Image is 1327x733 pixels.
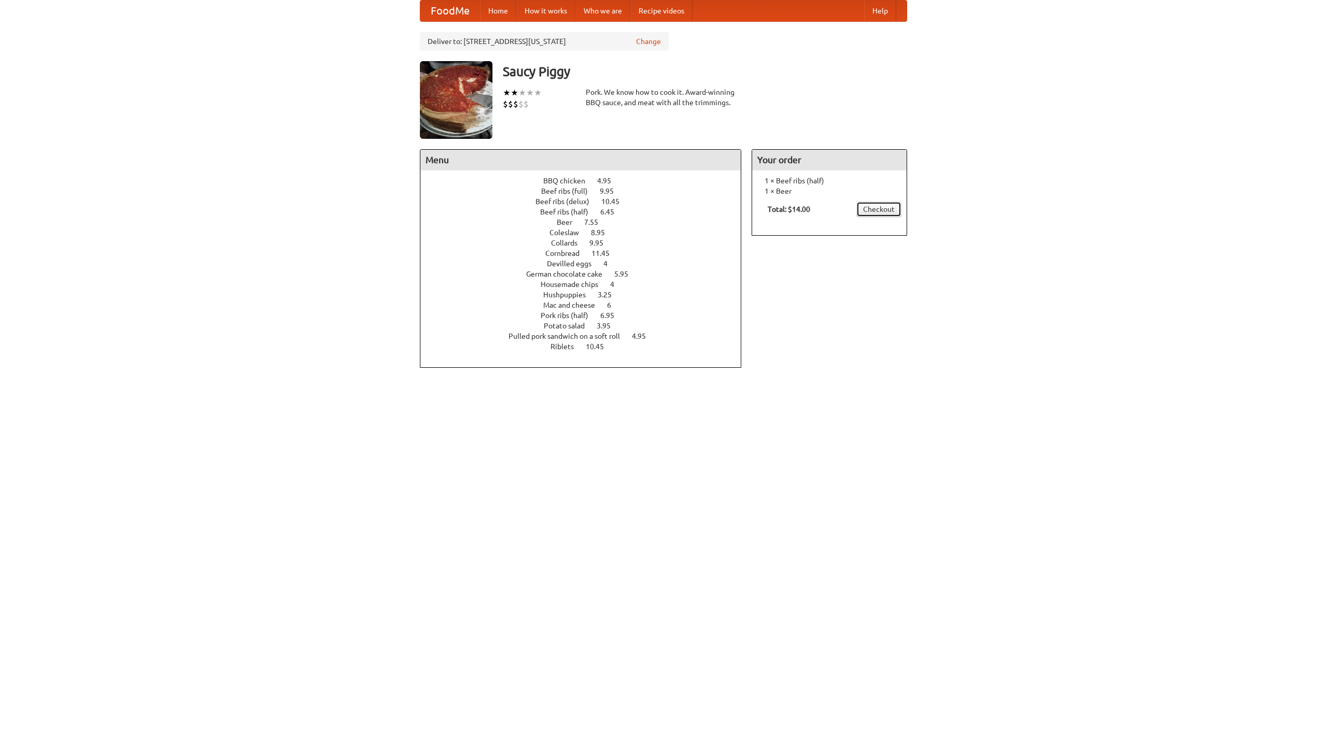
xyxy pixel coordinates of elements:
span: Cornbread [545,249,590,257]
li: 1 × Beer [757,186,901,196]
a: Mac and cheese 6 [543,301,630,309]
a: Beef ribs (full) 9.95 [541,187,633,195]
a: Coleslaw 8.95 [549,228,624,237]
a: How it works [516,1,575,21]
a: Cornbread 11.45 [545,249,629,257]
span: 11.45 [591,249,620,257]
li: $ [503,98,508,110]
span: 6.95 [600,311,625,320]
span: Housemade chips [541,280,609,289]
a: Who we are [575,1,630,21]
span: Pork ribs (half) [541,311,599,320]
h3: Saucy Piggy [503,61,907,82]
h4: Your order [752,150,907,170]
span: 6 [607,301,622,309]
a: Change [636,36,661,47]
span: Collards [551,239,588,247]
div: Deliver to: [STREET_ADDRESS][US_STATE] [420,32,669,51]
span: 4 [610,280,625,289]
a: Devilled eggs 4 [547,260,627,268]
span: 9.95 [600,187,624,195]
span: 10.45 [586,342,614,351]
img: angular.jpg [420,61,492,139]
li: ★ [511,87,518,98]
li: $ [508,98,513,110]
span: 3.95 [597,322,621,330]
a: Recipe videos [630,1,693,21]
span: 4.95 [597,177,622,185]
span: Hushpuppies [543,291,596,299]
span: Potato salad [544,322,595,330]
a: Checkout [856,202,901,217]
a: Hushpuppies 3.25 [543,291,631,299]
li: $ [513,98,518,110]
h4: Menu [420,150,741,170]
span: Pulled pork sandwich on a soft roll [509,332,630,340]
span: Riblets [550,342,584,351]
a: Pulled pork sandwich on a soft roll 4.95 [509,332,665,340]
span: 10.45 [601,197,630,206]
span: Mac and cheese [543,301,605,309]
span: Beef ribs (half) [540,208,599,216]
span: Coleslaw [549,228,589,237]
a: Housemade chips 4 [541,280,633,289]
span: 5.95 [614,270,639,278]
a: Beef ribs (half) 6.45 [540,208,633,216]
span: Beer [557,218,583,226]
a: Riblets 10.45 [550,342,623,351]
a: Home [480,1,516,21]
span: 8.95 [591,228,615,237]
li: ★ [503,87,511,98]
a: Beef ribs (delux) 10.45 [535,197,639,206]
span: 4.95 [632,332,656,340]
span: 4 [603,260,618,268]
a: German chocolate cake 5.95 [526,270,647,278]
a: Potato salad 3.95 [544,322,630,330]
span: 3.25 [598,291,622,299]
a: Beer 7.55 [557,218,617,226]
li: $ [524,98,529,110]
a: FoodMe [420,1,480,21]
span: 9.95 [589,239,614,247]
div: Pork. We know how to cook it. Award-winning BBQ sauce, and meat with all the trimmings. [586,87,741,108]
b: Total: $14.00 [768,205,810,213]
a: Pork ribs (half) 6.95 [541,311,633,320]
li: 1 × Beef ribs (half) [757,176,901,186]
span: 6.45 [600,208,625,216]
a: Help [864,1,896,21]
span: German chocolate cake [526,270,613,278]
a: BBQ chicken 4.95 [543,177,630,185]
li: ★ [518,87,526,98]
a: Collards 9.95 [551,239,623,247]
span: Beef ribs (full) [541,187,598,195]
li: ★ [526,87,534,98]
li: $ [518,98,524,110]
span: Beef ribs (delux) [535,197,600,206]
span: 7.55 [584,218,609,226]
span: Devilled eggs [547,260,602,268]
span: BBQ chicken [543,177,596,185]
li: ★ [534,87,542,98]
